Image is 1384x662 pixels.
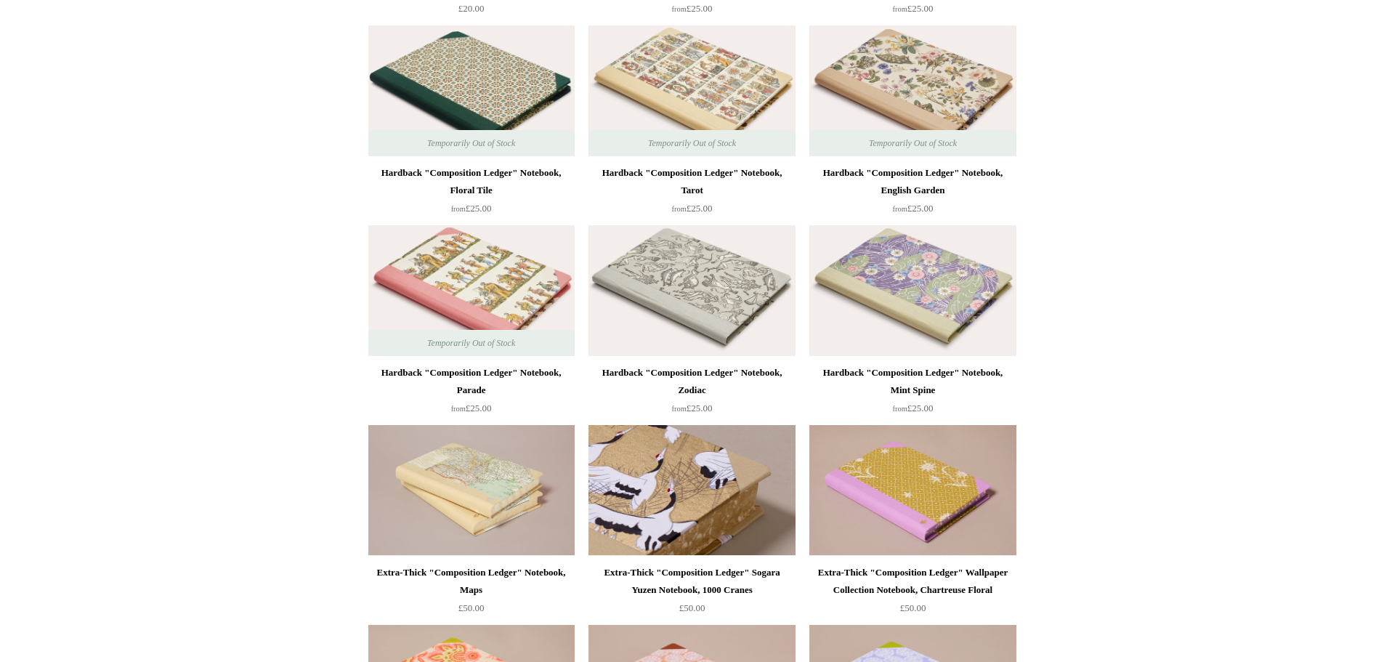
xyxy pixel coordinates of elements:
a: Hardback "Composition Ledger" Notebook, English Garden Hardback "Composition Ledger" Notebook, En... [809,25,1016,156]
div: Hardback "Composition Ledger" Notebook, Tarot [592,164,791,199]
span: from [893,205,907,213]
a: Hardback "Composition Ledger" Notebook, Parade Hardback "Composition Ledger" Notebook, Parade Tem... [368,225,575,356]
span: £25.00 [672,203,713,214]
span: from [672,205,687,213]
a: Extra-Thick "Composition Ledger" Notebook, Maps £50.00 [368,564,575,623]
a: Hardback "Composition Ledger" Notebook, Tarot from£25.00 [588,164,795,224]
a: Hardback "Composition Ledger" Notebook, Tarot Hardback "Composition Ledger" Notebook, Tarot Tempo... [588,25,795,156]
a: Extra-Thick "Composition Ledger" Sogara Yuzen Notebook, 1000 Cranes £50.00 [588,564,795,623]
a: Extra-Thick "Composition Ledger" Wallpaper Collection Notebook, Chartreuse Floral Extra-Thick "Co... [809,425,1016,556]
span: from [451,205,466,213]
img: Extra-Thick "Composition Ledger" Notebook, Maps [368,425,575,556]
img: Extra-Thick "Composition Ledger" Wallpaper Collection Notebook, Chartreuse Floral [809,425,1016,556]
a: Hardback "Composition Ledger" Notebook, Zodiac from£25.00 [588,364,795,424]
div: Hardback "Composition Ledger" Notebook, Floral Tile [372,164,571,199]
img: Hardback "Composition Ledger" Notebook, English Garden [809,25,1016,156]
a: Extra-Thick "Composition Ledger" Wallpaper Collection Notebook, Chartreuse Floral £50.00 [809,564,1016,623]
span: £50.00 [900,602,926,613]
a: Hardback "Composition Ledger" Notebook, Zodiac Hardback "Composition Ledger" Notebook, Zodiac [588,225,795,356]
span: from [672,5,687,13]
span: £50.00 [458,602,485,613]
div: Extra-Thick "Composition Ledger" Wallpaper Collection Notebook, Chartreuse Floral [813,564,1012,599]
a: Hardback "Composition Ledger" Notebook, Parade from£25.00 [368,364,575,424]
a: Hardback "Composition Ledger" Notebook, English Garden from£25.00 [809,164,1016,224]
img: Hardback "Composition Ledger" Notebook, Mint Spine [809,225,1016,356]
div: Hardback "Composition Ledger" Notebook, Mint Spine [813,364,1012,399]
span: £25.00 [893,203,934,214]
div: Extra-Thick "Composition Ledger" Sogara Yuzen Notebook, 1000 Cranes [592,564,791,599]
img: Hardback "Composition Ledger" Notebook, Zodiac [588,225,795,356]
span: £25.00 [451,403,492,413]
img: Hardback "Composition Ledger" Notebook, Tarot [588,25,795,156]
span: £20.00 [458,3,485,14]
img: Extra-Thick "Composition Ledger" Sogara Yuzen Notebook, 1000 Cranes [588,425,795,556]
span: Temporarily Out of Stock [854,130,971,156]
div: Extra-Thick "Composition Ledger" Notebook, Maps [372,564,571,599]
a: Extra-Thick "Composition Ledger" Sogara Yuzen Notebook, 1000 Cranes Extra-Thick "Composition Ledg... [588,425,795,556]
a: Extra-Thick "Composition Ledger" Notebook, Maps Extra-Thick "Composition Ledger" Notebook, Maps [368,425,575,556]
span: £25.00 [893,3,934,14]
span: Temporarily Out of Stock [413,130,530,156]
a: Hardback "Composition Ledger" Notebook, Mint Spine from£25.00 [809,364,1016,424]
span: £50.00 [679,602,705,613]
span: £25.00 [893,403,934,413]
img: Hardback "Composition Ledger" Notebook, Parade [368,225,575,356]
a: Hardback "Composition Ledger" Notebook, Floral Tile from£25.00 [368,164,575,224]
img: Hardback "Composition Ledger" Notebook, Floral Tile [368,25,575,156]
span: Temporarily Out of Stock [413,330,530,356]
div: Hardback "Composition Ledger" Notebook, Parade [372,364,571,399]
span: from [893,5,907,13]
div: Hardback "Composition Ledger" Notebook, English Garden [813,164,1012,199]
span: Temporarily Out of Stock [634,130,750,156]
span: £25.00 [672,3,713,14]
span: £25.00 [672,403,713,413]
a: Hardback "Composition Ledger" Notebook, Mint Spine Hardback "Composition Ledger" Notebook, Mint S... [809,225,1016,356]
span: from [672,405,687,413]
span: from [893,405,907,413]
span: from [451,405,466,413]
div: Hardback "Composition Ledger" Notebook, Zodiac [592,364,791,399]
a: Hardback "Composition Ledger" Notebook, Floral Tile Hardback "Composition Ledger" Notebook, Flora... [368,25,575,156]
span: £25.00 [451,203,492,214]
